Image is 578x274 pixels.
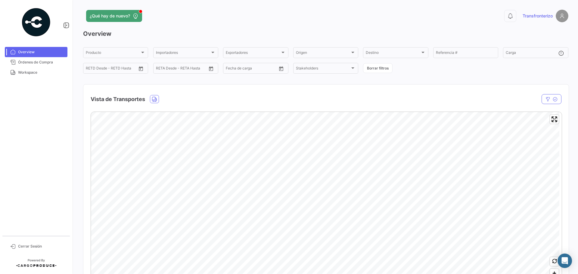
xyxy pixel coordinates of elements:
[171,67,195,71] input: Hasta
[226,51,280,56] span: Exportadores
[86,51,140,56] span: Producto
[18,60,65,65] span: Órdenes de Compra
[86,67,97,71] input: Desde
[556,10,568,22] img: placeholder-user.png
[136,64,145,73] button: Open calendar
[150,95,159,103] button: Land
[101,67,125,71] input: Hasta
[86,10,142,22] button: ¿Qué hay de nuevo?
[5,57,67,67] a: Órdenes de Compra
[363,63,393,73] button: Borrar filtros
[21,7,51,37] img: powered-by.png
[207,64,216,73] button: Open calendar
[156,51,210,56] span: Importadores
[91,95,145,103] h4: Vista de Transportes
[550,115,559,124] button: Enter fullscreen
[18,49,65,55] span: Overview
[277,64,286,73] button: Open calendar
[523,13,553,19] span: Transfronterizo
[226,67,237,71] input: Desde
[156,67,167,71] input: Desde
[296,51,350,56] span: Origen
[18,244,65,249] span: Cerrar Sesión
[366,51,420,56] span: Destino
[5,47,67,57] a: Overview
[5,67,67,78] a: Workspace
[83,29,568,38] h3: Overview
[558,254,572,268] div: Abrir Intercom Messenger
[241,67,265,71] input: Hasta
[18,70,65,75] span: Workspace
[296,67,350,71] span: Stakeholders
[90,13,130,19] span: ¿Qué hay de nuevo?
